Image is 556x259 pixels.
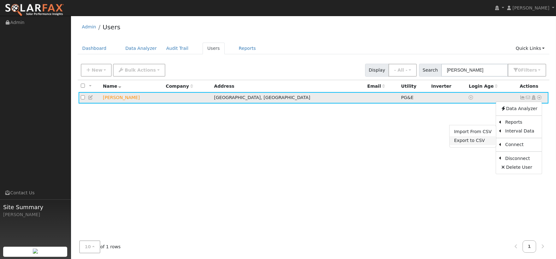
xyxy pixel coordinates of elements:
[88,95,94,100] a: Edit User
[521,68,537,73] span: Filter
[501,127,542,136] a: Interval Data
[82,24,96,29] a: Admin
[103,84,121,89] span: Name
[537,94,542,101] a: Other actions
[450,127,496,136] a: Import From CSV
[431,83,464,90] div: Inverter
[501,154,542,163] a: Disconnect
[203,43,225,54] a: Users
[419,64,441,77] span: Search
[523,240,536,253] a: 1
[388,64,417,77] button: - All -
[469,84,498,89] span: Days since last login
[78,43,111,54] a: Dashboard
[508,64,546,77] button: 0Filters
[512,5,549,10] span: [PERSON_NAME]
[125,68,156,73] span: Bulk Actions
[5,3,64,17] img: SolarFax
[3,203,68,211] span: Site Summary
[441,64,508,77] input: Search
[534,68,537,73] span: s
[113,64,165,77] button: Bulk Actions
[212,92,365,104] td: [GEOGRAPHIC_DATA], [GEOGRAPHIC_DATA]
[450,136,496,145] a: Export to CSV
[525,95,531,100] i: No email address
[103,23,120,31] a: Users
[79,240,100,253] button: 10
[166,84,193,89] span: Company name
[33,249,38,254] img: retrieve
[401,95,413,100] span: PG&E
[501,140,542,149] a: Connect
[81,64,112,77] button: New
[511,43,549,54] a: Quick Links
[501,118,542,127] a: Reports
[92,68,102,73] span: New
[234,43,261,54] a: Reports
[496,104,542,113] a: Data Analyzer
[367,84,385,89] span: Email
[85,244,91,249] span: 10
[520,95,525,100] a: Show Graph
[496,163,542,172] a: Delete User
[79,240,121,253] span: of 1 rows
[162,43,193,54] a: Audit Trail
[520,83,546,90] div: Actions
[531,95,536,100] a: Login As
[101,92,163,104] td: Lead
[3,211,68,218] div: [PERSON_NAME]
[365,64,389,77] span: Display
[469,95,474,100] a: No login access
[214,83,363,90] div: Address
[121,43,162,54] a: Data Analyzer
[401,83,427,90] div: Utility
